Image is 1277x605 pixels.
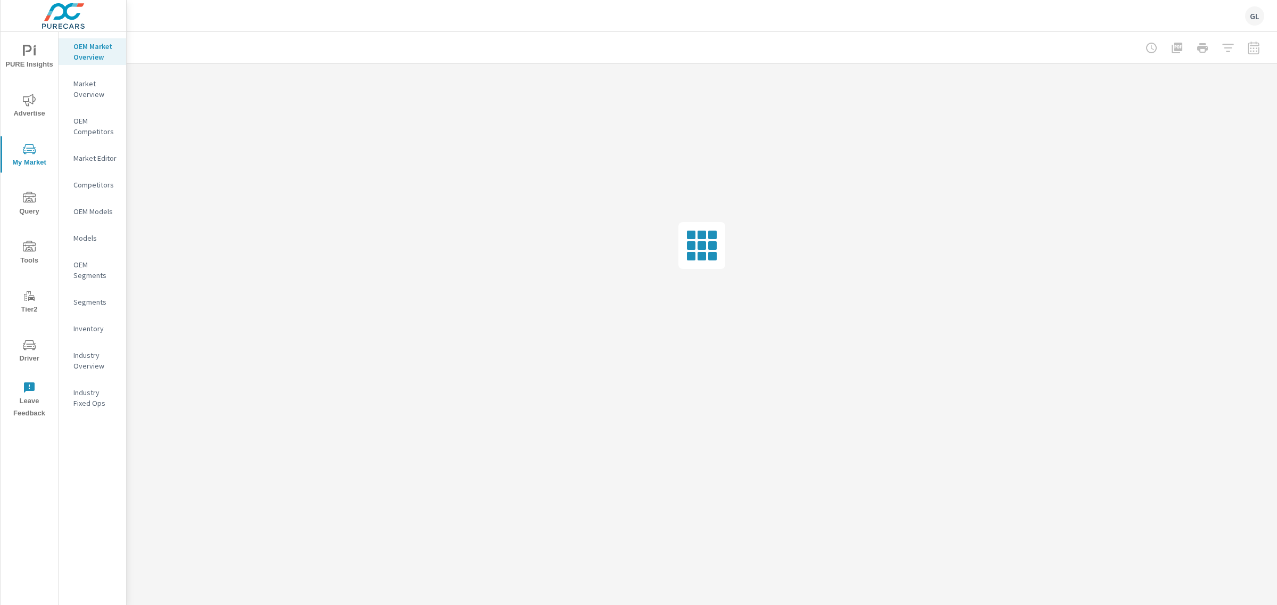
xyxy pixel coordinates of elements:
[59,294,126,310] div: Segments
[73,323,118,334] p: Inventory
[59,76,126,102] div: Market Overview
[4,192,55,218] span: Query
[59,385,126,411] div: Industry Fixed Ops
[59,321,126,337] div: Inventory
[59,113,126,140] div: OEM Competitors
[59,203,126,219] div: OEM Models
[73,78,118,100] p: Market Overview
[59,38,126,65] div: OEM Market Overview
[73,153,118,163] p: Market Editor
[59,347,126,374] div: Industry Overview
[73,41,118,62] p: OEM Market Overview
[4,45,55,71] span: PURE Insights
[4,339,55,365] span: Driver
[73,233,118,243] p: Models
[59,177,126,193] div: Competitors
[73,350,118,371] p: Industry Overview
[1245,6,1264,26] div: GL
[73,297,118,307] p: Segments
[73,179,118,190] p: Competitors
[59,257,126,283] div: OEM Segments
[73,206,118,217] p: OEM Models
[59,150,126,166] div: Market Editor
[4,290,55,316] span: Tier2
[73,259,118,281] p: OEM Segments
[4,241,55,267] span: Tools
[73,387,118,408] p: Industry Fixed Ops
[4,381,55,420] span: Leave Feedback
[1,32,58,424] div: nav menu
[73,116,118,137] p: OEM Competitors
[59,230,126,246] div: Models
[4,143,55,169] span: My Market
[4,94,55,120] span: Advertise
